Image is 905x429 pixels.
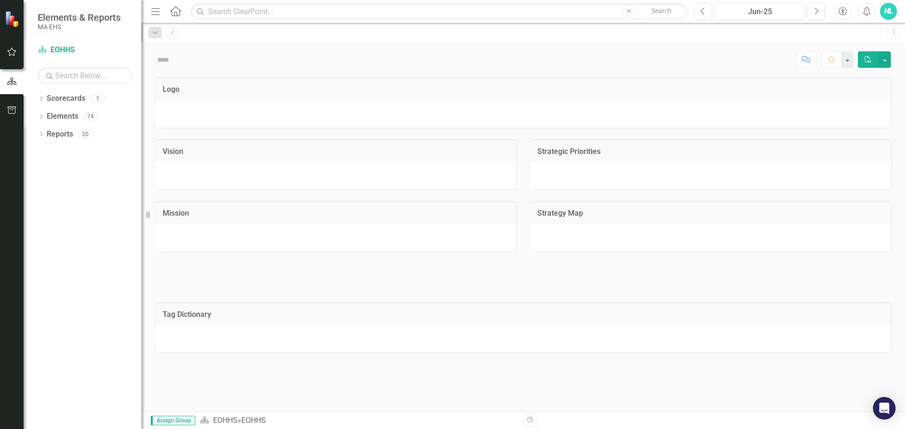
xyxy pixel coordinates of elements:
[163,209,509,218] h3: Mission
[163,147,509,156] h3: Vision
[537,209,884,218] h3: Strategy Map
[156,52,171,67] img: Not Defined
[638,5,685,18] button: Search
[47,111,78,122] a: Elements
[47,129,73,140] a: Reports
[38,67,132,84] input: Search Below...
[151,416,195,425] span: Assign Group
[873,397,896,420] div: Open Intercom Messenger
[715,3,805,20] button: Jun-25
[5,10,21,27] img: ClearPoint Strategy
[38,23,121,31] small: MA EHS
[241,416,266,425] div: EOHHS
[38,45,132,56] a: EOHHS
[537,147,884,156] h3: Strategic Priorities
[47,93,85,104] a: Scorecards
[38,12,121,23] span: Elements & Reports
[163,310,884,319] h3: Tag Dictionary
[213,416,238,425] a: EOHHS
[200,415,516,426] div: »
[78,130,93,138] div: 20
[90,95,105,103] div: 1
[83,113,98,121] div: 74
[651,7,672,15] span: Search
[718,6,802,17] div: Jun-25
[163,85,884,94] h3: Logo
[191,3,687,20] input: Search ClearPoint...
[880,3,897,20] button: NL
